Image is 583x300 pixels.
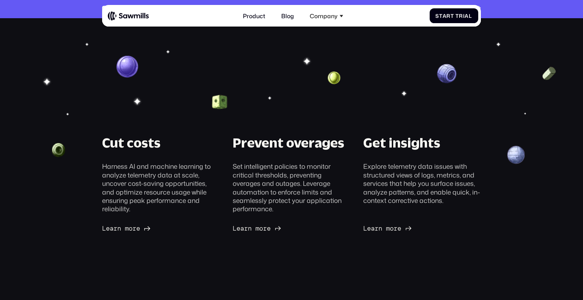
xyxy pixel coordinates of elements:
[439,13,443,19] span: t
[451,13,454,19] span: t
[455,13,459,19] span: T
[463,13,465,19] span: i
[443,13,447,19] span: a
[277,8,298,24] a: Blog
[469,13,472,19] span: l
[446,13,451,19] span: r
[459,13,463,19] span: r
[238,8,269,24] a: Product
[465,13,469,19] span: a
[310,13,337,19] div: Company
[430,8,478,23] a: StartTrial
[435,13,439,19] span: S
[306,8,348,24] div: Company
